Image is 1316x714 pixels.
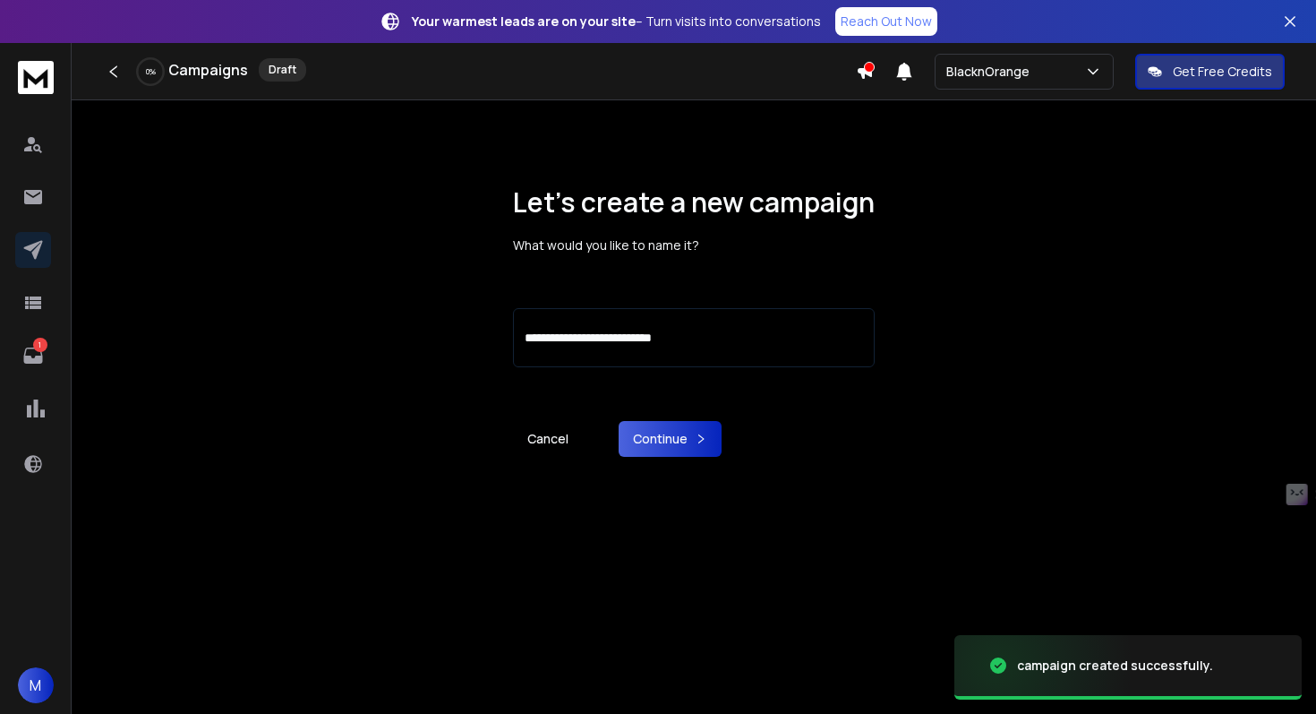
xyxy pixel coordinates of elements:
[18,667,54,703] button: M
[1017,657,1213,675] div: campaign created successfully.
[259,58,306,82] div: Draft
[18,61,54,94] img: logo
[146,66,156,77] p: 0 %
[1173,63,1272,81] p: Get Free Credits
[619,421,722,457] button: Continue
[412,13,636,30] strong: Your warmest leads are on your site
[513,186,875,219] h1: Let’s create a new campaign
[513,237,875,254] p: What would you like to name it?
[835,7,937,36] a: Reach Out Now
[841,13,932,30] p: Reach Out Now
[513,421,583,457] a: Cancel
[946,63,1037,81] p: BlacknOrange
[1135,54,1285,90] button: Get Free Credits
[412,13,821,30] p: – Turn visits into conversations
[33,338,47,352] p: 1
[15,338,51,374] a: 1
[168,59,248,81] h1: Campaigns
